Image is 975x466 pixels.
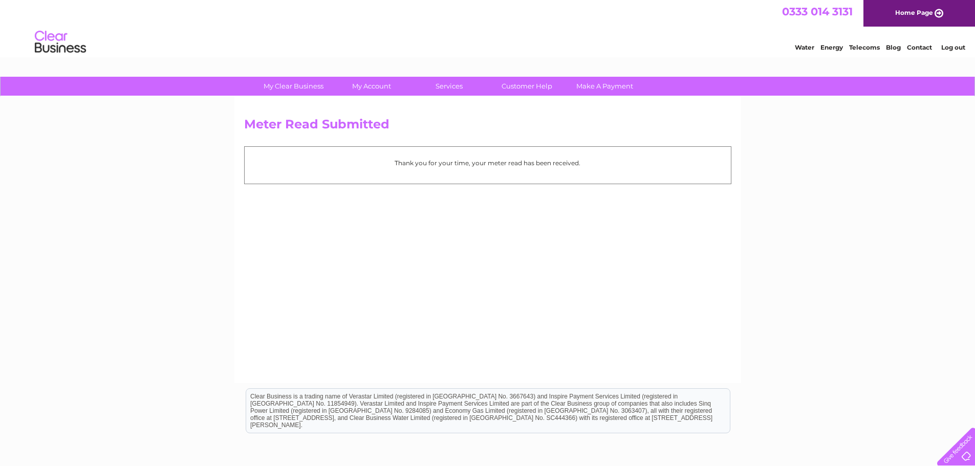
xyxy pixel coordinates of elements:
[941,43,965,51] a: Log out
[907,43,932,51] a: Contact
[244,117,731,137] h2: Meter Read Submitted
[820,43,843,51] a: Energy
[250,158,726,168] p: Thank you for your time, your meter read has been received.
[485,77,569,96] a: Customer Help
[849,43,880,51] a: Telecoms
[251,77,336,96] a: My Clear Business
[407,77,491,96] a: Services
[886,43,901,51] a: Blog
[795,43,814,51] a: Water
[34,27,86,58] img: logo.png
[782,5,853,18] a: 0333 014 3131
[329,77,414,96] a: My Account
[246,6,730,50] div: Clear Business is a trading name of Verastar Limited (registered in [GEOGRAPHIC_DATA] No. 3667643...
[562,77,647,96] a: Make A Payment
